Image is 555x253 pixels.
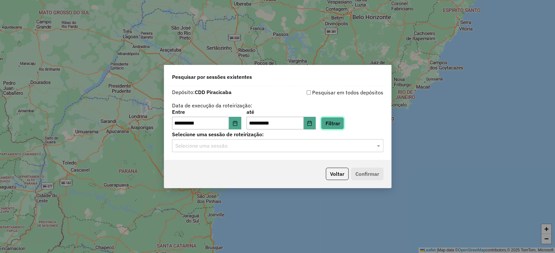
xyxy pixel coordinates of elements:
button: Filtrar [321,117,344,129]
button: Choose Date [304,117,316,130]
label: Depósito: [172,88,231,96]
label: Selecione uma sessão de roteirização: [172,130,383,138]
span: Pesquisar por sessões existentes [172,73,252,81]
label: até [246,108,316,116]
button: Voltar [326,168,349,180]
div: Pesquisar em todos depósitos [278,89,383,96]
strong: CDD Piracicaba [195,89,231,95]
label: Entre [172,108,241,116]
label: Data de execução da roteirização: [172,102,252,109]
button: Choose Date [229,117,241,130]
